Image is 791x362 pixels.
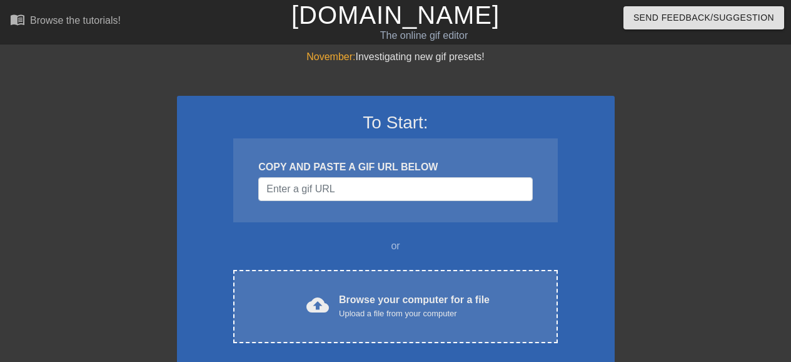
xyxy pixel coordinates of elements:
[10,12,121,31] a: Browse the tutorials!
[258,160,532,175] div: COPY AND PASTE A GIF URL BELOW
[633,10,774,26] span: Send Feedback/Suggestion
[193,112,598,133] h3: To Start:
[623,6,784,29] button: Send Feedback/Suggestion
[10,12,25,27] span: menu_book
[209,239,582,254] div: or
[306,51,355,62] span: November:
[306,294,329,316] span: cloud_upload
[177,49,615,65] div: Investigating new gif presets!
[270,28,578,43] div: The online gif editor
[291,1,500,29] a: [DOMAIN_NAME]
[339,308,490,320] div: Upload a file from your computer
[339,292,490,320] div: Browse your computer for a file
[258,177,532,201] input: Username
[30,15,121,26] div: Browse the tutorials!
